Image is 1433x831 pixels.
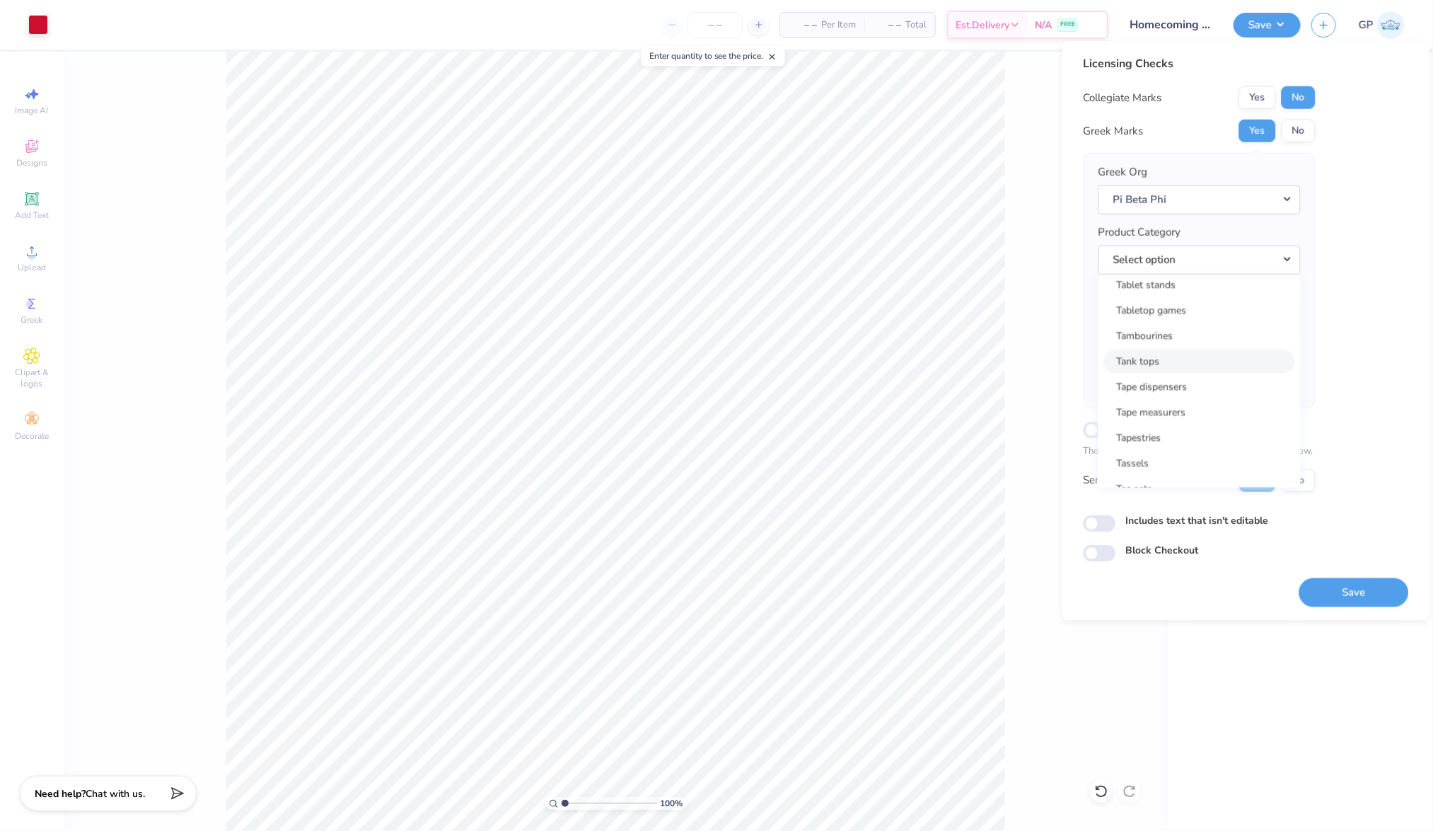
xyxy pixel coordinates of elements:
[1098,275,1301,487] div: Select option
[86,787,145,801] span: Chat with us.
[1234,13,1301,38] button: Save
[21,314,43,326] span: Greek
[1104,273,1295,296] a: Tablet stands
[1098,224,1181,241] label: Product Category
[1104,374,1295,398] a: Tape dispensers
[1359,17,1374,33] span: GP
[1126,512,1269,527] label: Includes text that isn't editable
[873,18,901,33] span: – –
[821,18,856,33] span: Per Item
[1104,298,1295,321] a: Tabletop games
[1104,323,1295,347] a: Tambourines
[1060,20,1075,30] span: FREE
[1084,90,1162,106] div: Collegiate Marks
[1282,469,1316,491] button: No
[1126,543,1199,558] label: Block Checkout
[7,367,57,389] span: Clipart & logos
[1282,86,1316,109] button: No
[642,46,785,66] div: Enter quantity to see the price.
[1239,86,1276,109] button: Yes
[905,18,927,33] span: Total
[1084,472,1186,488] div: Send a Copy to Client
[1098,245,1301,274] button: Select option
[1104,349,1295,372] a: Tank tops
[35,787,86,801] strong: Need help?
[1098,164,1148,180] label: Greek Org
[1084,123,1144,139] div: Greek Marks
[16,105,49,116] span: Image AI
[1104,451,1295,474] a: Tassels
[1084,55,1316,72] div: Licensing Checks
[1239,120,1276,142] button: Yes
[1035,18,1052,33] span: N/A
[1084,445,1316,459] p: The changes are too minor to warrant an Affinity review.
[688,12,743,38] input: – –
[18,262,46,273] span: Upload
[1377,11,1405,39] img: Gene Padilla
[956,18,1009,33] span: Est. Delivery
[661,797,683,810] span: 100 %
[1119,11,1223,39] input: Untitled Design
[1104,476,1295,500] a: Tea sets
[15,430,49,442] span: Decorate
[1299,578,1409,607] button: Save
[789,18,817,33] span: – –
[16,157,47,168] span: Designs
[1359,11,1405,39] a: GP
[1282,120,1316,142] button: No
[1104,400,1295,423] a: Tape measurers
[15,210,49,221] span: Add Text
[1098,185,1301,214] button: Pi Beta Phi
[1104,425,1295,449] a: Tapestries
[1239,469,1276,491] button: Yes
